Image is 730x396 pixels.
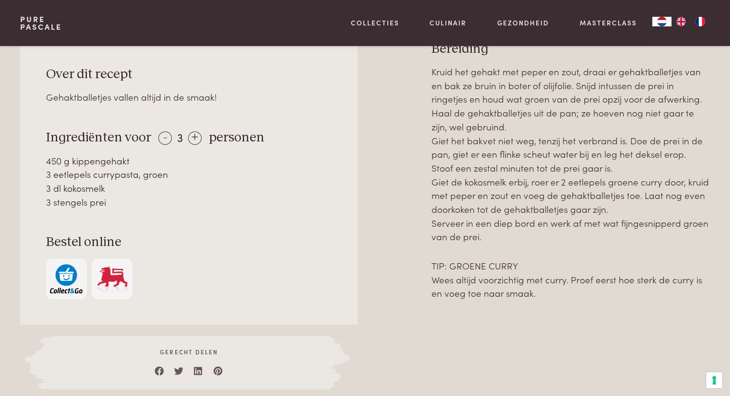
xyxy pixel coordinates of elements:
[691,17,710,26] a: FR
[158,131,172,145] div: -
[46,131,151,144] span: Ingrediënten voor
[706,372,722,388] button: Uw voorkeuren voor toestemming voor trackingtechnologieën
[652,17,671,26] a: NL
[46,234,332,251] h3: Bestel online
[177,129,183,145] span: 3
[671,17,691,26] a: EN
[351,18,399,28] a: Collecties
[46,195,332,209] div: 3 stengels prei
[46,66,332,83] h3: Over dit recept
[46,181,332,195] div: 3 dl kokosmelk
[671,17,710,26] ul: Language list
[46,154,332,168] div: 450 g kippengehakt
[209,131,264,144] span: personen
[430,18,467,28] a: Culinair
[46,90,332,104] div: Gehaktballetjes vallen altijd in de smaak!
[20,15,62,31] a: PurePascale
[431,65,710,244] p: Kruid het gehakt met peper en zout, draai er gehaktballetjes van en bak ze bruin in boter of olij...
[652,17,671,26] div: Language
[46,167,332,181] div: 3 eetlepels currypasta, groen
[50,264,83,293] img: c308188babc36a3a401bcb5cb7e020f4d5ab42f7cacd8327e500463a43eeb86c.svg
[652,17,710,26] aside: Language selected: Nederlands
[50,348,327,356] span: Gerecht delen
[580,18,637,28] a: Masterclass
[431,41,710,58] h3: Bereiding
[497,18,549,28] a: Gezondheid
[96,264,129,293] img: Delhaize
[431,259,710,300] p: TIP: GROENE CURRY Wees altijd voorzichtig met curry. Proef eerst hoe sterk de curry is en voeg to...
[188,131,202,145] div: +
